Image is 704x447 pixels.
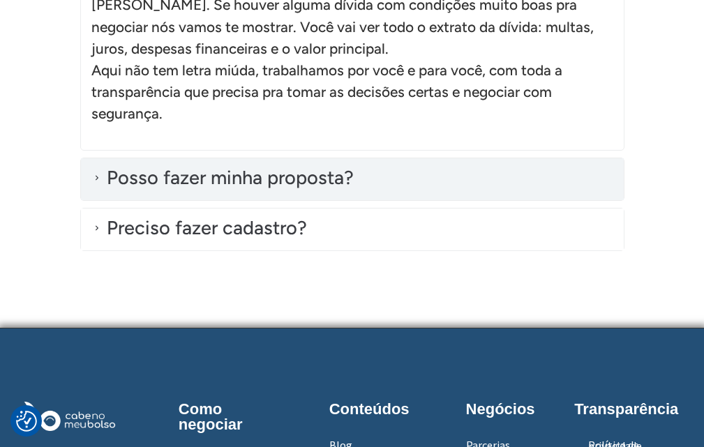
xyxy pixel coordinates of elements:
[81,209,624,250] div: Preciso fazer cadastro?
[179,402,280,432] h2: Como negociar
[574,402,690,417] h2: Transparência
[466,402,554,417] h2: Negócios
[329,402,431,417] h2: Conteúdos
[107,214,307,243] div: Preciso fazer cadastro?
[16,411,37,432] button: Preferências de consentimento
[107,164,354,192] div: Posso fazer minha proposta?
[81,158,624,200] div: Posso fazer minha proposta?
[16,411,37,432] img: Revisit consent button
